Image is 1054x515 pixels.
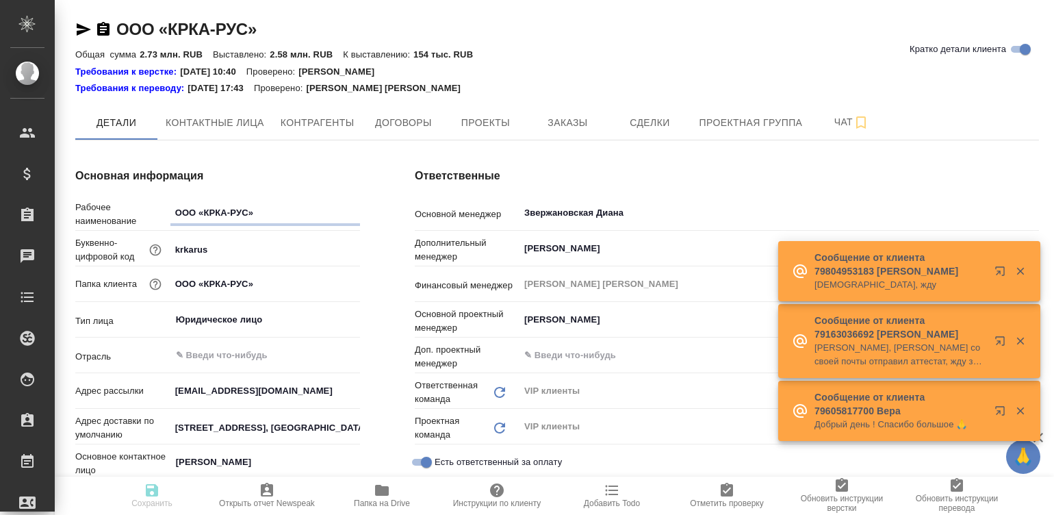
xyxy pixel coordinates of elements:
div: Нажми, чтобы открыть папку с инструкцией [75,65,180,79]
a: Требования к верстке: [75,65,180,79]
span: Заказы [535,114,600,131]
input: ✎ Введи что-нибудь [170,274,360,294]
span: Детали [83,114,149,131]
div: Нажми, чтобы открыть папку с инструкцией [75,81,188,95]
p: Основное контактное лицо [75,450,170,477]
p: Основной проектный менеджер [415,307,519,335]
span: Есть ответственный за оплату [435,455,562,469]
span: Открыть отчет Newspeak [219,499,315,508]
input: ✎ Введи что-нибудь [523,347,989,364]
span: Инструкции по клиенту [453,499,541,508]
button: Нужен для формирования номера заказа/сделки [146,241,164,259]
p: Ответственная команда [415,379,491,406]
button: Название для папки на drive. Если его не заполнить, мы не сможем создать папку для клиента [146,275,164,293]
span: Сделки [617,114,682,131]
button: Отметить проверку [669,477,784,515]
button: Скопировать ссылку для ЯМессенджера [75,21,92,38]
p: Проверено: [246,65,299,79]
p: Адрес рассылки [75,384,170,398]
span: Добавить Todo [584,499,640,508]
button: Открыть в новой вкладке [986,257,1019,290]
button: Закрыть [1006,265,1034,277]
p: [PERSON_NAME], [PERSON_NAME] со своей почты отправил аттестат, жду звонок и ссылку на оплату [814,341,986,368]
p: Буквенно-цифровой код [75,236,146,264]
input: ✎ Введи что-нибудь [170,418,360,438]
button: Сохранить [94,477,209,515]
p: Отрасль [75,350,170,364]
p: [DEMOGRAPHIC_DATA], жду [814,278,986,292]
p: Дополнительный менеджер [415,236,519,264]
p: [PERSON_NAME] [PERSON_NAME] [306,81,471,95]
p: 154 тыс. RUB [413,49,483,60]
button: Open [1031,212,1034,214]
p: Сообщение от клиента 79804953183 [PERSON_NAME] [814,251,986,278]
button: Open [352,461,355,464]
p: Рабочее наименование [75,201,170,228]
button: Открыть в новой вкладке [986,397,1019,430]
a: Требования к переводу: [75,81,188,95]
button: Закрыть [1006,405,1034,417]
button: Добавить Todo [554,477,669,515]
p: Папка клиента [75,277,137,291]
p: Адрес доставки по умолчанию [75,414,170,442]
button: Инструкции по клиенту [439,477,554,515]
span: Проектная группа [699,114,802,131]
span: Контрагенты [281,114,355,131]
button: Открыть отчет Newspeak [209,477,324,515]
p: Тип лица [75,314,170,328]
span: Сохранить [131,499,172,508]
h4: Ответственные [415,168,1039,184]
p: Выставлено: [213,49,270,60]
span: Отметить проверку [690,499,763,508]
p: Сообщение от клиента 79163036692 [PERSON_NAME] [814,314,986,341]
p: 2.58 млн. RUB [270,49,343,60]
input: ✎ Введи что-нибудь [175,347,310,364]
span: Чат [819,114,884,131]
p: Проектная команда [415,414,491,442]
button: Закрыть [1006,335,1034,347]
p: Основной менеджер [415,208,519,221]
p: Проверено: [254,81,307,95]
a: ООО «КРКА-РУС» [116,20,257,38]
button: Скопировать ссылку [95,21,112,38]
button: Папка на Drive [324,477,439,515]
span: Проекты [452,114,518,131]
p: [DATE] 10:40 [180,65,246,79]
p: [DATE] 17:43 [188,81,254,95]
span: Контактные лица [166,114,264,131]
span: Договоры [370,114,436,131]
button: Открыть в новой вкладке [986,327,1019,360]
span: Папка на Drive [354,499,410,508]
p: 2.73 млн. RUB [140,49,213,60]
span: Кратко детали клиента [910,42,1006,56]
h4: Основная информация [75,168,360,184]
p: Добрый день ! Спасибо большое 🙏 [814,418,986,431]
svg: Подписаться [853,114,869,131]
input: ✎ Введи что-нибудь [170,381,360,401]
input: ✎ Введи что-нибудь [170,240,360,260]
input: ✎ Введи что-нибудь [170,203,360,223]
button: Open [352,354,355,357]
p: К выставлению: [343,49,413,60]
p: Общая сумма [75,49,140,60]
p: Доп. проектный менеджер [415,343,519,370]
button: Open [352,318,355,321]
p: Сообщение от клиента 79605817700 Вера [814,390,986,418]
p: [PERSON_NAME] [298,65,385,79]
p: Финансовый менеджер [415,279,519,292]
